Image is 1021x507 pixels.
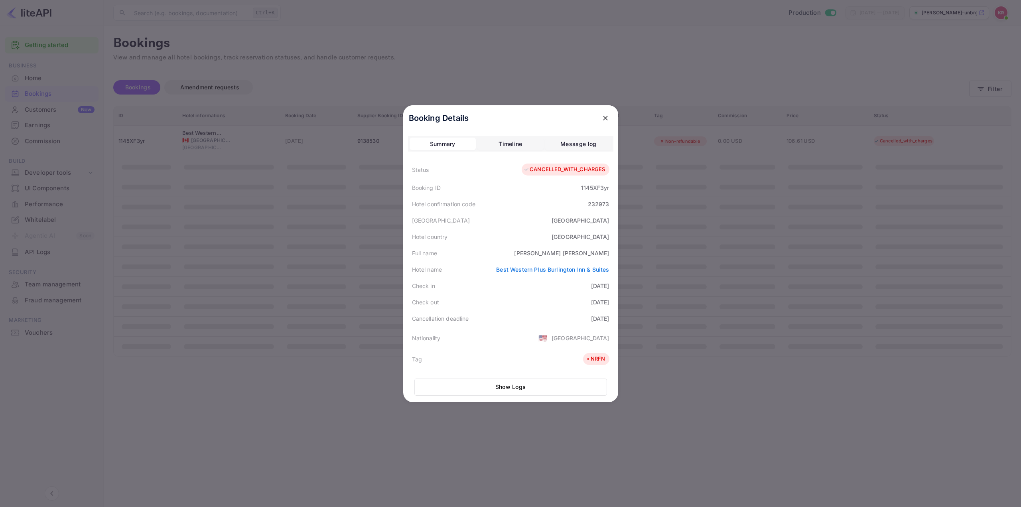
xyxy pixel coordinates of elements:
[412,355,422,363] div: Tag
[591,314,609,323] div: [DATE]
[410,138,476,150] button: Summary
[412,166,429,174] div: Status
[552,233,609,241] div: [GEOGRAPHIC_DATA]
[538,331,548,345] span: United States
[412,200,475,208] div: Hotel confirmation code
[524,166,605,174] div: CANCELLED_WITH_CHARGES
[499,139,522,149] div: Timeline
[412,298,439,306] div: Check out
[585,355,605,363] div: NRFN
[412,233,448,241] div: Hotel country
[412,265,442,274] div: Hotel name
[514,249,609,257] div: [PERSON_NAME] [PERSON_NAME]
[552,216,609,225] div: [GEOGRAPHIC_DATA]
[581,183,609,192] div: 1145XF3yr
[591,298,609,306] div: [DATE]
[412,183,441,192] div: Booking ID
[588,200,609,208] div: 232973
[412,249,437,257] div: Full name
[414,379,607,396] button: Show Logs
[591,282,609,290] div: [DATE]
[545,138,611,150] button: Message log
[430,139,455,149] div: Summary
[409,112,469,124] p: Booking Details
[552,334,609,342] div: [GEOGRAPHIC_DATA]
[477,138,544,150] button: Timeline
[496,266,609,273] a: Best Western Plus Burlington Inn & Suites
[412,282,435,290] div: Check in
[560,139,596,149] div: Message log
[412,314,469,323] div: Cancellation deadline
[598,111,613,125] button: close
[412,216,470,225] div: [GEOGRAPHIC_DATA]
[412,334,441,342] div: Nationality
